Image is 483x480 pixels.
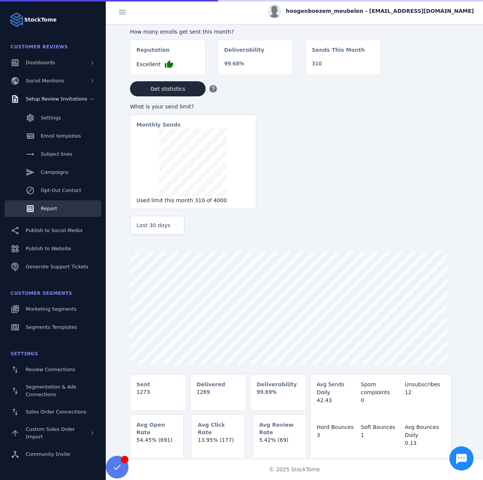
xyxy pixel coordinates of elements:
[26,246,71,251] span: Publish to Website
[5,404,101,420] a: Sales Order Connections
[41,187,81,193] span: Opt-Out Contact
[317,396,357,404] div: 42.43
[5,361,101,378] a: Review Connections
[257,381,297,388] mat-card-subtitle: Deliverability
[190,388,246,402] mat-card-content: 1269
[5,146,101,163] a: Subject lines
[192,436,245,450] mat-card-content: 13.95% (177)
[136,221,170,230] span: Last 30 days
[136,60,161,68] span: Excellent
[41,133,81,139] span: Email templates
[269,466,320,474] span: © 2025 StackTome
[317,381,357,396] div: Avg Sends Daily
[224,46,265,60] mat-card-subtitle: Deliverability
[312,46,365,60] mat-card-subtitle: Sends This Month
[26,324,77,330] span: Segments Templates
[136,121,181,129] mat-card-subtitle: Monthly Sends
[136,46,170,60] mat-card-subtitle: Reputation
[306,60,381,74] mat-card-content: 310
[136,197,250,204] div: Used limit this month 310 of 4000
[41,115,61,121] span: Settings
[26,384,76,397] span: Segmentation & Ads Connections
[405,389,445,396] div: 12
[11,351,38,356] span: Settings
[405,381,445,389] div: Unsubscribes
[361,431,401,439] div: 1
[268,4,281,18] img: profile.jpg
[26,306,76,312] span: Marketing Segments
[5,379,101,402] a: Segmentation & Ads Connections
[361,396,401,404] div: 0
[253,436,306,450] mat-card-content: 5.42% (69)
[224,60,287,68] div: 99.68%
[26,426,75,440] span: Custom Sales Order Import
[286,7,474,15] span: hoogenboezem_meubelen - [EMAIL_ADDRESS][DOMAIN_NAME]
[5,446,101,463] a: Community Invite
[251,388,306,402] mat-card-content: 99.69%
[5,301,101,317] a: Marketing Segments
[317,431,357,439] div: 3
[26,78,64,84] span: Social Mentions
[26,228,82,233] span: Publish to Social Media
[5,200,101,217] a: Report
[41,151,72,157] span: Subject lines
[26,409,86,415] span: Sales Order Connections
[5,128,101,144] a: Email templates
[361,381,401,396] div: Spam complaints
[405,439,445,447] div: 0.13
[11,44,68,50] span: Customer Reviews
[5,319,101,336] a: Segments Templates
[130,28,381,36] div: How many emails get sent this month?
[26,96,87,102] span: Setup Review Invitations
[405,423,445,439] div: Avg Bounces Daily
[136,421,177,436] mat-card-subtitle: Avg Open Rate
[41,206,57,211] span: Report
[5,240,101,257] a: Publish to Website
[268,4,474,18] button: hoogenboezem_meubelen - [EMAIL_ADDRESS][DOMAIN_NAME]
[259,421,300,436] mat-card-subtitle: Avg Review Rate
[198,421,238,436] mat-card-subtitle: Avg Click Rate
[5,259,101,275] a: Generate Support Tickets
[5,110,101,126] a: Settings
[197,381,225,388] mat-card-subtitle: Delivered
[130,103,256,111] div: What is your send limit?
[11,291,72,296] span: Customer Segments
[9,12,24,27] img: Logo image
[24,16,57,24] strong: StackTome
[26,451,70,457] span: Community Invite
[317,423,357,431] div: Hard Bounces
[26,367,75,372] span: Review Connections
[5,182,101,199] a: Opt-Out Contact
[136,381,150,388] mat-card-subtitle: Sent
[41,169,68,175] span: Campaigns
[5,164,101,181] a: Campaigns
[26,264,88,269] span: Generate Support Tickets
[361,423,401,431] div: Soft Bounces
[130,436,183,450] mat-card-content: 54.45% (691)
[130,388,186,402] mat-card-content: 1273
[26,60,55,65] span: Dashboards
[130,81,206,96] button: Get statistics
[164,60,173,69] mat-icon: thumb_up
[150,86,185,91] span: Get statistics
[5,222,101,239] a: Publish to Social Media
